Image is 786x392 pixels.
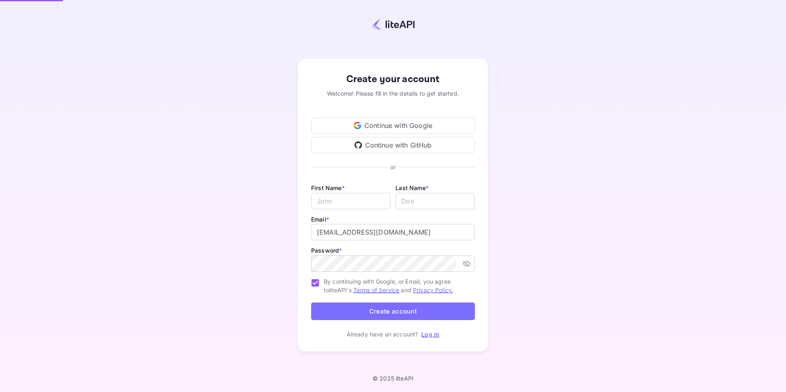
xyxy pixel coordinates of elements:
[395,184,429,191] label: Last Name
[353,287,399,293] a: Terms of Service
[421,331,439,338] a: Log in
[459,256,474,271] button: toggle password visibility
[311,184,345,191] label: First Name
[311,72,475,87] div: Create your account
[311,193,391,209] input: John
[311,117,475,134] div: Continue with Google
[311,247,342,254] label: Password
[311,89,475,98] div: Welcome! Please fill in the details to get started.
[371,18,415,30] img: liteapi
[395,193,475,209] input: Doe
[311,224,475,240] input: johndoe@gmail.com
[373,375,413,382] p: © 2025 liteAPI
[413,287,453,293] a: Privacy Policy.
[311,137,475,153] div: Continue with GitHub
[347,330,418,338] p: Already have an account?
[311,302,475,320] button: Create account
[311,216,329,223] label: Email
[324,277,468,294] span: By continuing with Google, or Email, you agree to liteAPI's and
